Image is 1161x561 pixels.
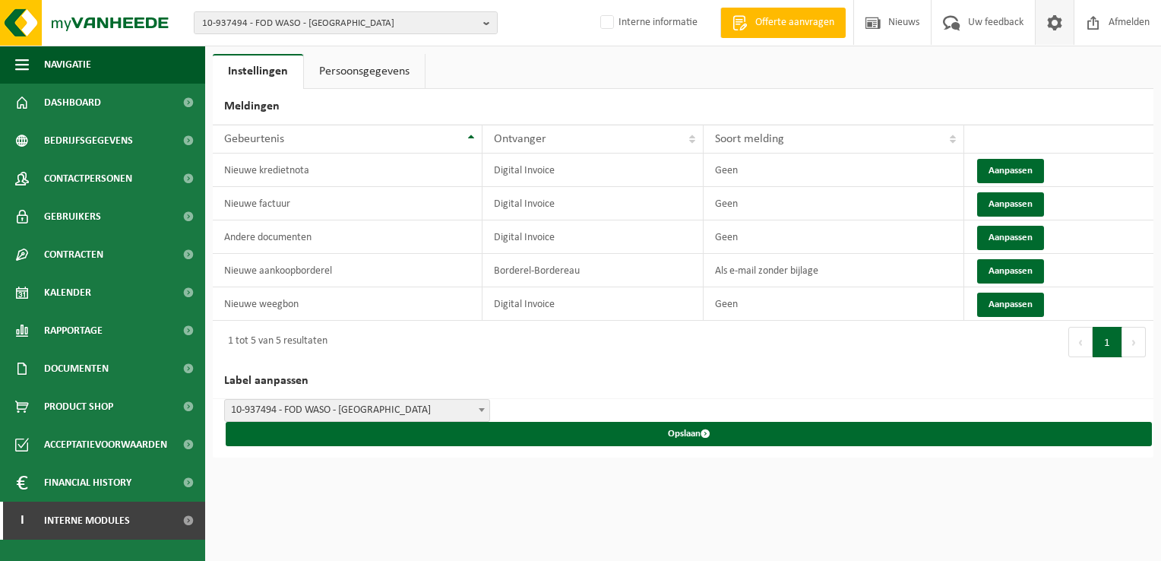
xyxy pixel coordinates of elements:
span: 10-937494 - FOD WASO - ANDERLECHT [224,399,490,422]
button: Next [1122,327,1146,357]
button: Previous [1068,327,1093,357]
td: Digital Invoice [482,287,704,321]
td: Nieuwe kredietnota [213,154,482,187]
td: Geen [704,154,964,187]
td: Geen [704,187,964,220]
h2: Label aanpassen [213,363,1153,399]
button: 1 [1093,327,1122,357]
td: Als e-mail zonder bijlage [704,254,964,287]
a: Persoonsgegevens [304,54,425,89]
span: Navigatie [44,46,91,84]
td: Andere documenten [213,220,482,254]
h2: Meldingen [213,89,1153,125]
td: Nieuwe aankoopborderel [213,254,482,287]
div: 1 tot 5 van 5 resultaten [220,328,327,356]
button: 10-937494 - FOD WASO - [GEOGRAPHIC_DATA] [194,11,498,34]
td: Nieuwe factuur [213,187,482,220]
span: Acceptatievoorwaarden [44,426,167,464]
a: Instellingen [213,54,303,89]
button: Aanpassen [977,226,1044,250]
span: Documenten [44,350,109,388]
td: Geen [704,287,964,321]
span: Offerte aanvragen [751,15,838,30]
button: Aanpassen [977,293,1044,317]
td: Digital Invoice [482,220,704,254]
span: 10-937494 - FOD WASO - [GEOGRAPHIC_DATA] [202,12,477,35]
span: Product Shop [44,388,113,426]
td: Nieuwe weegbon [213,287,482,321]
span: Rapportage [44,312,103,350]
button: Aanpassen [977,192,1044,217]
span: Kalender [44,274,91,312]
span: Dashboard [44,84,101,122]
span: Ontvanger [494,133,546,145]
a: Offerte aanvragen [720,8,846,38]
button: Aanpassen [977,259,1044,284]
span: 10-937494 - FOD WASO - ANDERLECHT [225,400,489,421]
span: Interne modules [44,502,130,540]
span: Gebeurtenis [224,133,284,145]
span: Financial History [44,464,131,502]
span: Contracten [44,236,103,274]
button: Aanpassen [977,159,1044,183]
label: Interne informatie [597,11,698,34]
span: Soort melding [715,133,784,145]
span: Contactpersonen [44,160,132,198]
td: Geen [704,220,964,254]
span: I [15,502,29,540]
span: Gebruikers [44,198,101,236]
td: Digital Invoice [482,154,704,187]
td: Borderel-Bordereau [482,254,704,287]
span: Bedrijfsgegevens [44,122,133,160]
td: Digital Invoice [482,187,704,220]
button: Opslaan [226,422,1152,446]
